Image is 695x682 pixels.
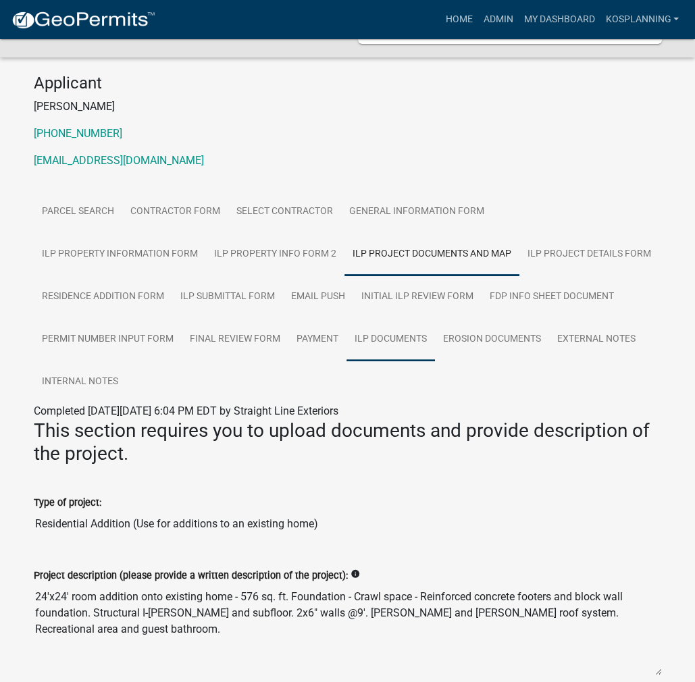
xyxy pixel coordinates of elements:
a: ILP Project Documents and Map [344,233,519,276]
a: Parcel search [34,190,122,234]
a: Home [440,7,478,32]
a: ILP Submittal Form [172,276,283,319]
a: Erosion Documents [435,318,549,361]
a: [EMAIL_ADDRESS][DOMAIN_NAME] [34,154,204,167]
label: Project description (please provide a written description of the project): [34,571,348,581]
a: FDP INFO Sheet Document [482,276,622,319]
a: ILP Property Info Form 2 [206,233,344,276]
a: Contractor Form [122,190,228,234]
a: Permit Number Input Form [34,318,182,361]
span: Completed [DATE][DATE] 6:04 PM EDT by Straight Line Exteriors [34,404,338,417]
i: info [351,569,360,579]
a: General Information Form [341,190,492,234]
a: External Notes [549,318,644,361]
h4: Applicant [34,74,662,93]
p: [PERSON_NAME] [34,99,662,115]
a: Select contractor [228,190,341,234]
a: My Dashboard [518,7,600,32]
textarea: 24'x24' room addition onto existing home - 576 sq. ft. Foundation - Crawl space - Reinforced conc... [34,583,662,675]
a: Residence Addition Form [34,276,172,319]
h3: This section requires you to upload documents and provide description of the project. [34,419,662,465]
label: Type of project: [34,498,101,508]
a: ILP Documents [346,318,435,361]
a: kosplanning [600,7,684,32]
a: Admin [478,7,518,32]
a: ILP Project Details Form [519,233,659,276]
a: Internal Notes [34,361,126,404]
a: [PHONE_NUMBER] [34,127,122,140]
a: Final Review Form [182,318,288,361]
a: Email Push [283,276,353,319]
a: Payment [288,318,346,361]
a: Initial ILP Review Form [353,276,482,319]
a: ILP Property Information Form [34,233,206,276]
